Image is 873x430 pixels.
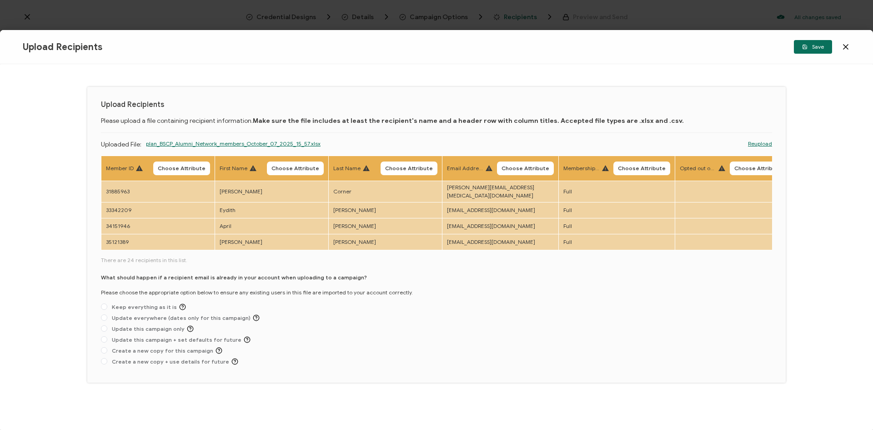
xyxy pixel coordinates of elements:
td: 33342209 [101,202,215,218]
a: Reupload [748,140,772,148]
h1: Upload Recipients [101,101,772,109]
td: April [215,218,329,234]
td: 31885963 [101,181,215,202]
span: plan_BSCP_Alumni_Network_members_October_07_2025_15_57.xlsx [146,140,321,162]
p: Please choose the appropriate option below to ensure any existing users in this file are imported... [101,288,413,297]
button: Choose Attribute [497,162,554,175]
iframe: Chat Widget [828,386,873,430]
td: [EMAIL_ADDRESS][DOMAIN_NAME] [442,234,559,250]
td: [PERSON_NAME] [329,218,442,234]
span: Save [802,44,824,50]
span: Upload Recipients [23,41,102,53]
span: Update this campaign + set defaults for future [107,336,251,343]
span: Member ID [106,164,134,172]
p: What should happen if a recipient email is already in your account when uploading to a campaign? [101,273,367,282]
span: Choose Attribute [502,166,549,171]
p: Please upload a file containing recipient information. [101,116,772,126]
td: 35121389 [101,234,215,250]
td: 34151946 [101,218,215,234]
td: [PERSON_NAME] [329,234,442,250]
span: Keep everything as it is [107,304,186,310]
button: Choose Attribute [381,162,437,175]
span: There are 24 recipients in this list. [101,256,772,264]
td: Full [559,181,675,202]
span: Email Address [447,164,483,172]
span: Membership Type [563,164,600,172]
b: Make sure the file includes at least the recipient's name and a header row with column titles. Ac... [253,117,684,125]
td: [EMAIL_ADDRESS][DOMAIN_NAME] [442,218,559,234]
span: First Name [220,164,247,172]
td: Corner [329,181,442,202]
span: Choose Attribute [158,166,206,171]
span: Opted out of commercial emails [680,164,716,172]
td: Eydith [215,202,329,218]
td: Full [559,234,675,250]
p: Uploaded File: [101,140,141,151]
td: [PERSON_NAME][EMAIL_ADDRESS][MEDICAL_DATA][DOMAIN_NAME] [442,181,559,202]
span: Choose Attribute [271,166,319,171]
span: Choose Attribute [734,166,782,171]
button: Choose Attribute [153,162,210,175]
td: [PERSON_NAME] [329,202,442,218]
span: Update this campaign only [107,325,194,332]
button: Save [794,40,832,54]
td: [PERSON_NAME] [215,181,329,202]
button: Choose Attribute [613,162,670,175]
span: Choose Attribute [385,166,433,171]
td: [PERSON_NAME] [215,234,329,250]
span: Last Name [333,164,361,172]
td: Full [559,218,675,234]
button: Choose Attribute [267,162,324,175]
span: Create a new copy for this campaign [107,347,222,354]
button: Choose Attribute [730,162,787,175]
td: Full [559,202,675,218]
span: Create a new copy + use details for future [107,358,238,365]
span: Update everywhere (dates only for this campaign) [107,314,260,321]
td: [EMAIL_ADDRESS][DOMAIN_NAME] [442,202,559,218]
span: Choose Attribute [618,166,666,171]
